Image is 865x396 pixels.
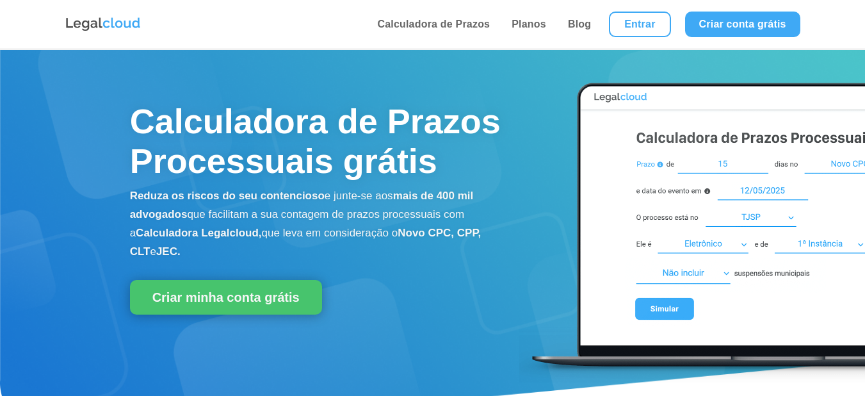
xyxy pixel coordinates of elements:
b: mais de 400 mil advogados [130,190,474,220]
b: JEC. [156,245,181,258]
a: Criar conta grátis [685,12,800,37]
b: Reduza os riscos do seu contencioso [130,190,325,202]
span: Calculadora de Prazos Processuais grátis [130,102,501,180]
p: e junte-se aos que facilitam a sua contagem de prazos processuais com a que leva em consideração o e [130,187,519,261]
img: Logo da Legalcloud [65,16,141,33]
a: Entrar [609,12,670,37]
a: Criar minha conta grátis [130,280,322,315]
b: Calculadora Legalcloud, [136,227,262,239]
b: Novo CPC, CPP, CLT [130,227,481,258]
